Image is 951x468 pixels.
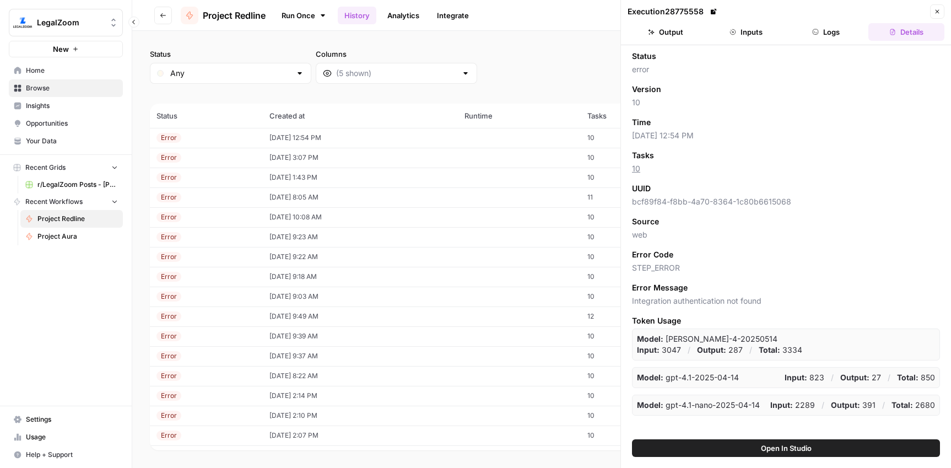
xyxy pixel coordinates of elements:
[26,83,118,93] span: Browse
[170,68,291,79] input: Any
[632,183,651,194] span: UUID
[882,400,885,411] p: /
[263,346,458,366] td: [DATE] 9:37 AM
[637,345,660,354] strong: Input:
[263,148,458,168] td: [DATE] 3:07 PM
[156,431,181,440] div: Error
[632,51,656,62] span: Status
[632,196,940,207] span: bcf89f84-f8bb-4a70-8364-1c80b6615068
[9,79,123,97] a: Browse
[688,345,690,356] p: /
[632,64,940,75] span: error
[840,373,869,382] strong: Output:
[263,168,458,187] td: [DATE] 1:43 PM
[263,187,458,207] td: [DATE] 8:05 AM
[891,400,913,410] strong: Total:
[637,345,681,356] p: 3047
[581,207,678,227] td: 10
[9,428,123,446] a: Usage
[761,443,812,454] span: Open In Studio
[25,197,83,207] span: Recent Workflows
[263,406,458,426] td: [DATE] 2:10 PM
[9,115,123,132] a: Opportunities
[897,373,918,382] strong: Total:
[628,6,719,17] div: Execution 28775558
[26,136,118,146] span: Your Data
[581,406,678,426] td: 10
[263,128,458,148] td: [DATE] 12:54 PM
[37,214,118,224] span: Project Redline
[156,232,181,242] div: Error
[632,164,640,173] a: 10
[637,334,663,343] strong: Model:
[632,84,661,95] span: Version
[156,272,181,282] div: Error
[156,192,181,202] div: Error
[156,311,181,321] div: Error
[381,7,426,24] a: Analytics
[26,119,118,128] span: Opportunities
[770,400,815,411] p: 2289
[156,153,181,163] div: Error
[628,23,704,41] button: Output
[785,373,807,382] strong: Input:
[156,351,181,361] div: Error
[263,207,458,227] td: [DATE] 10:08 AM
[263,445,458,465] td: [DATE] 2:00 PM
[581,287,678,306] td: 10
[822,400,824,411] p: /
[13,13,33,33] img: LegalZoom Logo
[581,426,678,445] td: 10
[759,345,802,356] p: 3334
[26,415,118,424] span: Settings
[9,411,123,428] a: Settings
[156,411,181,421] div: Error
[9,159,123,176] button: Recent Grids
[632,216,659,227] span: Source
[632,295,940,306] span: Integration authentication not found
[26,432,118,442] span: Usage
[263,306,458,326] td: [DATE] 9:49 AM
[632,262,940,273] span: STEP_ERROR
[156,252,181,262] div: Error
[150,104,263,128] th: Status
[9,62,123,79] a: Home
[632,117,651,128] span: Time
[788,23,864,41] button: Logs
[759,345,780,354] strong: Total:
[156,173,181,182] div: Error
[156,391,181,401] div: Error
[831,400,860,410] strong: Output:
[581,346,678,366] td: 10
[637,400,760,411] p: gpt-4.1-nano-2025-04-14
[785,372,824,383] p: 823
[263,247,458,267] td: [DATE] 9:22 AM
[637,373,663,382] strong: Model:
[637,372,739,383] p: gpt-4.1-2025-04-14
[156,133,181,143] div: Error
[581,366,678,386] td: 10
[831,372,834,383] p: /
[9,97,123,115] a: Insights
[9,132,123,150] a: Your Data
[840,372,881,383] p: 27
[458,104,581,128] th: Runtime
[156,371,181,381] div: Error
[53,44,69,55] span: New
[150,84,933,104] span: (125 records)
[708,23,784,41] button: Inputs
[632,315,940,326] span: Token Usage
[263,267,458,287] td: [DATE] 9:18 AM
[581,386,678,406] td: 10
[150,49,311,60] label: Status
[316,49,477,60] label: Columns
[263,386,458,406] td: [DATE] 2:14 PM
[770,400,793,410] strong: Input:
[430,7,476,24] a: Integrate
[888,372,890,383] p: /
[632,249,673,260] span: Error Code
[26,101,118,111] span: Insights
[20,176,123,193] a: r/LegalZoom Posts - [PERSON_NAME]
[156,292,181,302] div: Error
[581,445,678,465] td: 10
